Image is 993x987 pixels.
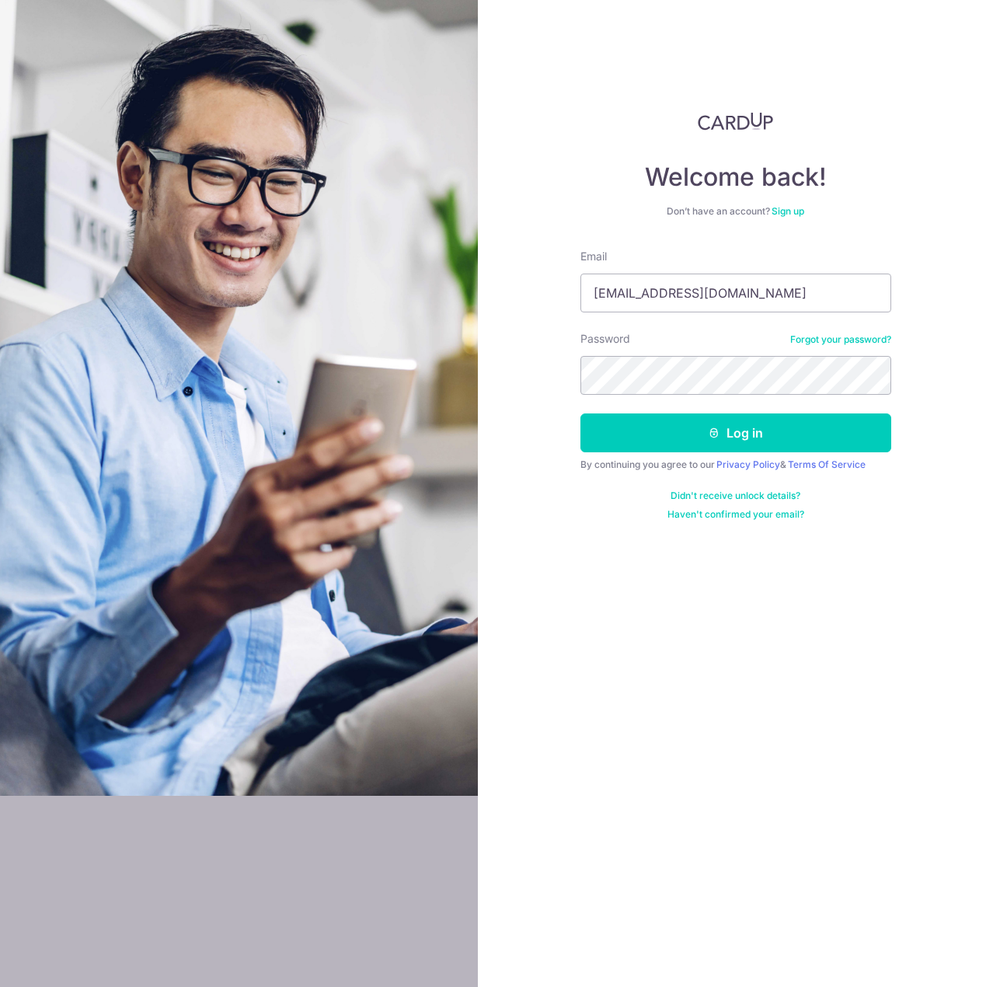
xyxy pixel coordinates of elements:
button: Log in [580,413,891,452]
a: Forgot your password? [790,333,891,346]
img: CardUp Logo [698,112,774,131]
label: Password [580,331,630,347]
input: Enter your Email [580,274,891,312]
a: Terms Of Service [788,459,866,470]
a: Didn't receive unlock details? [671,490,800,502]
h4: Welcome back! [580,162,891,193]
label: Email [580,249,607,264]
a: Privacy Policy [716,459,780,470]
a: Haven't confirmed your email? [667,508,804,521]
div: By continuing you agree to our & [580,459,891,471]
a: Sign up [772,205,804,217]
div: Don’t have an account? [580,205,891,218]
